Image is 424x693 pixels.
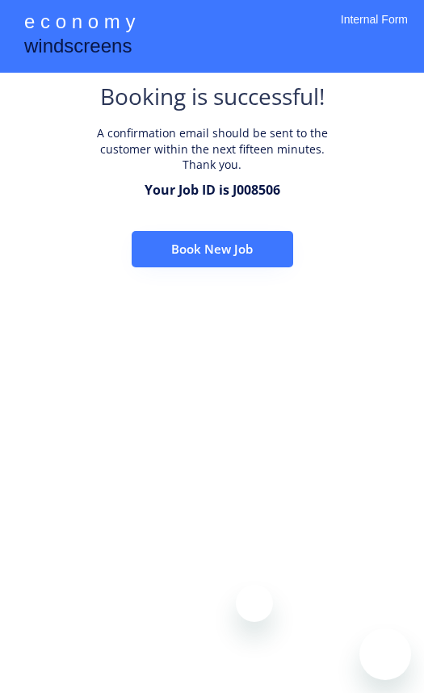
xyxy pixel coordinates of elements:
[359,628,411,680] iframe: Button to launch messaging window
[24,8,135,39] div: e c o n o m y
[24,32,132,64] div: windscreens
[132,231,293,267] button: Book New Job
[91,125,334,173] div: A confirmation email should be sent to the customer within the next fifteen minutes. Thank you.
[341,12,408,48] div: Internal Form
[100,81,325,117] div: Booking is successful!
[236,585,273,622] iframe: Close message
[145,181,280,199] div: Your Job ID is J008506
